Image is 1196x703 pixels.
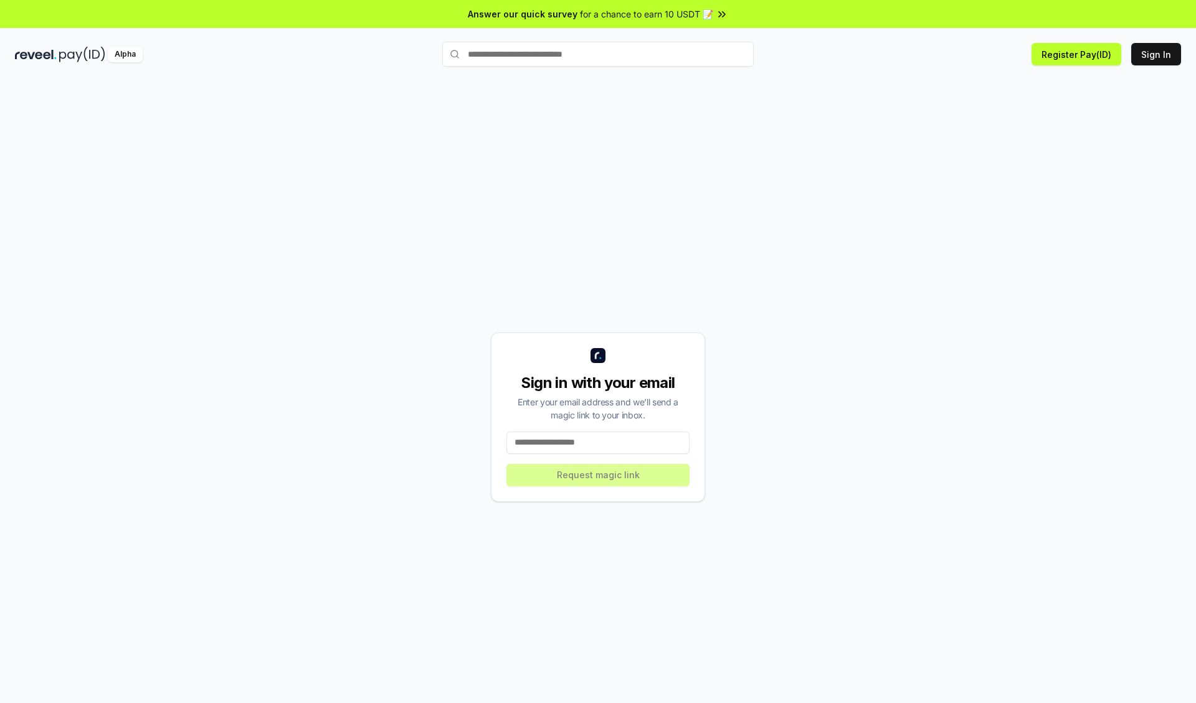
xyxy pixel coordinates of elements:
img: logo_small [591,348,605,363]
img: reveel_dark [15,47,57,62]
div: Alpha [108,47,143,62]
button: Sign In [1131,43,1181,65]
span: for a chance to earn 10 USDT 📝 [580,7,713,21]
div: Enter your email address and we’ll send a magic link to your inbox. [506,395,690,422]
span: Answer our quick survey [468,7,577,21]
div: Sign in with your email [506,373,690,393]
button: Register Pay(ID) [1032,43,1121,65]
img: pay_id [59,47,105,62]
